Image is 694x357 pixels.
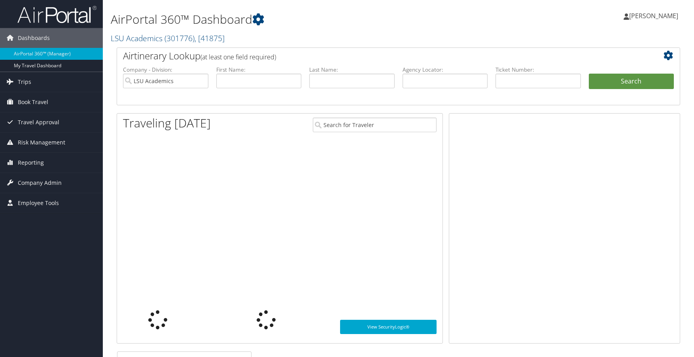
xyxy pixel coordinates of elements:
[195,33,225,44] span: , [ 41875 ]
[18,92,48,112] span: Book Travel
[123,115,211,131] h1: Traveling [DATE]
[18,28,50,48] span: Dashboards
[123,49,627,63] h2: Airtinerary Lookup
[18,112,59,132] span: Travel Approval
[495,66,581,74] label: Ticket Number:
[18,153,44,173] span: Reporting
[123,66,208,74] label: Company - Division:
[216,66,302,74] label: First Name:
[18,193,59,213] span: Employee Tools
[18,133,65,152] span: Risk Management
[111,33,225,44] a: LSU Academics
[18,173,62,193] span: Company Admin
[340,320,437,334] a: View SecurityLogic®
[403,66,488,74] label: Agency Locator:
[111,11,494,28] h1: AirPortal 360™ Dashboard
[200,53,276,61] span: (at least one field required)
[589,74,674,89] button: Search
[624,4,686,28] a: [PERSON_NAME]
[309,66,395,74] label: Last Name:
[629,11,678,20] span: [PERSON_NAME]
[18,72,31,92] span: Trips
[17,5,96,24] img: airportal-logo.png
[165,33,195,44] span: ( 301776 )
[313,118,437,132] input: Search for Traveler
